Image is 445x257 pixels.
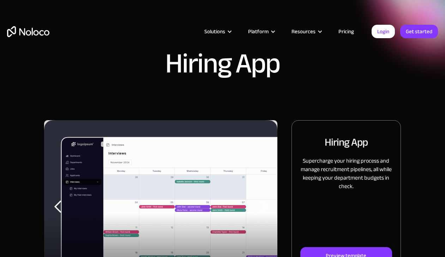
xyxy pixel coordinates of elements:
[325,135,368,150] h2: Hiring App
[7,26,49,37] a: home
[400,25,438,38] a: Get started
[239,27,283,36] div: Platform
[283,27,330,36] div: Resources
[165,49,280,78] h1: Hiring App
[291,27,315,36] div: Resources
[300,157,392,191] p: Supercharge your hiring process and manage recruitment pipelines, all while keeping your departme...
[248,27,269,36] div: Platform
[330,27,363,36] a: Pricing
[204,27,225,36] div: Solutions
[300,198,392,206] p: ‍
[372,25,395,38] a: Login
[196,27,239,36] div: Solutions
